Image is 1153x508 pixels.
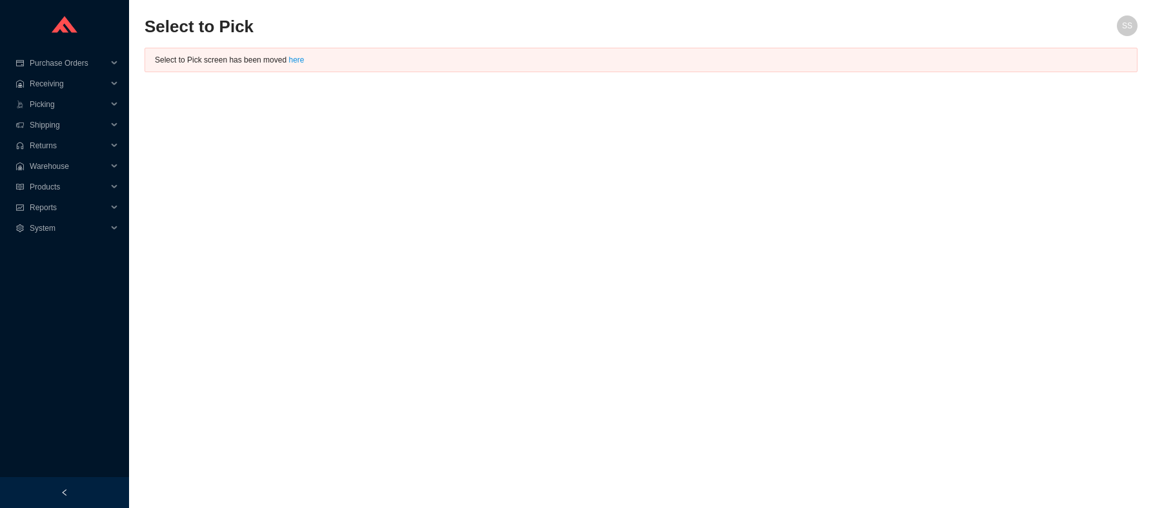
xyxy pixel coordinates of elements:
[30,115,107,135] span: Shipping
[15,224,25,232] span: setting
[1122,15,1132,36] span: SS
[30,94,107,115] span: Picking
[145,15,889,38] h2: Select to Pick
[288,55,304,64] a: here
[15,183,25,191] span: read
[30,53,107,73] span: Purchase Orders
[30,197,107,218] span: Reports
[30,135,107,156] span: Returns
[15,59,25,67] span: credit-card
[61,489,68,496] span: left
[15,142,25,150] span: customer-service
[30,177,107,197] span: Products
[15,204,25,211] span: fund
[30,156,107,177] span: Warehouse
[30,218,107,239] span: System
[30,73,107,94] span: Receiving
[155,54,1127,66] div: Select to Pick screen has been moved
